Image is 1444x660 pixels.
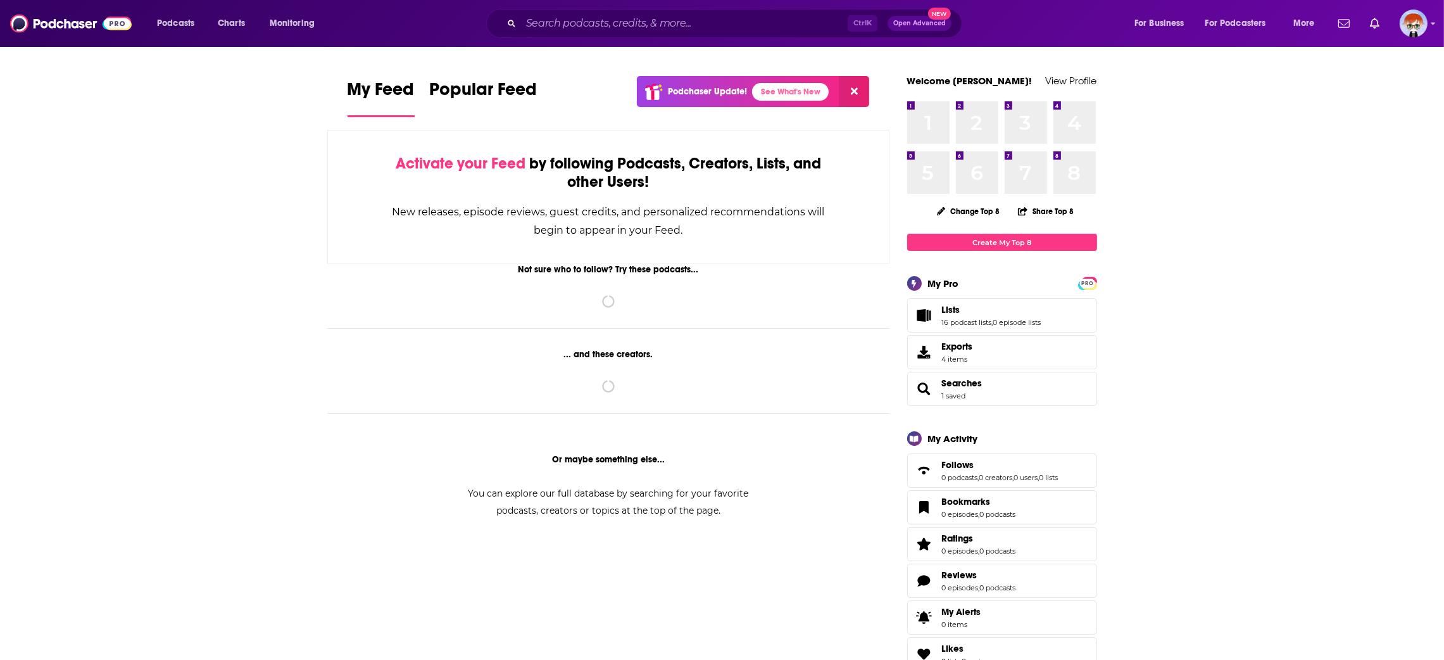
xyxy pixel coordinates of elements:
a: Reviews [912,572,937,590]
a: 0 users [1014,473,1038,482]
a: 0 episodes [942,547,979,555]
a: Charts [210,13,253,34]
div: My Activity [928,433,978,445]
span: Ratings [907,527,1097,561]
a: Likes [942,643,995,654]
a: Searches [912,380,937,398]
img: Podchaser - Follow, Share and Rate Podcasts [10,11,132,35]
span: Open Advanced [893,20,946,27]
button: open menu [261,13,331,34]
span: Charts [218,15,245,32]
span: , [1038,473,1039,482]
span: Logged in as diana.griffin [1400,10,1428,37]
a: Welcome [PERSON_NAME]! [907,75,1033,87]
a: Lists [912,307,937,324]
span: , [1013,473,1014,482]
p: Podchaser Update! [668,86,747,97]
a: Show notifications dropdown [1365,13,1384,34]
a: Bookmarks [912,498,937,516]
a: Reviews [942,569,1016,581]
span: , [978,473,979,482]
span: My Alerts [942,606,981,618]
span: Popular Feed [430,79,537,108]
button: Show profile menu [1400,10,1428,37]
span: PRO [1080,279,1095,288]
span: Follows [942,459,974,471]
div: You can explore our full database by searching for your favorite podcasts, creators or topics at ... [453,485,764,519]
button: open menu [1126,13,1200,34]
span: Lists [907,298,1097,333]
a: 0 episodes [942,510,979,519]
button: Change Top 8 [929,203,1008,219]
span: , [979,547,980,555]
span: Lists [942,304,960,315]
a: Show notifications dropdown [1333,13,1355,34]
span: , [992,318,993,327]
a: 0 podcasts [942,473,978,482]
span: Monitoring [270,15,315,32]
a: 0 creators [979,473,1013,482]
span: Exports [942,341,973,352]
span: Exports [912,343,937,361]
a: PRO [1080,278,1095,288]
a: Create My Top 8 [907,234,1097,251]
input: Search podcasts, credits, & more... [521,13,848,34]
img: User Profile [1400,10,1428,37]
span: Ratings [942,533,974,544]
span: Follows [907,454,1097,488]
div: by following Podcasts, Creators, Lists, and other Users! [391,155,826,191]
span: , [979,583,980,592]
span: For Podcasters [1205,15,1266,32]
a: See What's New [752,83,829,101]
a: 0 episodes [942,583,979,592]
div: ... and these creators. [327,349,890,360]
span: Bookmarks [907,490,1097,524]
div: My Pro [928,277,959,289]
button: open menu [1197,13,1284,34]
span: Activate your Feed [396,154,525,173]
button: open menu [1284,13,1331,34]
span: Searches [907,372,1097,406]
a: 0 episode lists [993,318,1041,327]
a: 0 podcasts [980,547,1016,555]
span: Reviews [942,569,977,581]
button: Open AdvancedNew [888,16,951,31]
div: New releases, episode reviews, guest credits, and personalized recommendations will begin to appe... [391,203,826,239]
span: Reviews [907,564,1097,598]
span: My Feed [348,79,415,108]
a: Ratings [942,533,1016,544]
a: Lists [942,304,1041,315]
span: New [928,8,951,20]
a: Bookmarks [942,496,1016,507]
span: 4 items [942,355,973,364]
div: Or maybe something else... [327,454,890,465]
button: open menu [148,13,211,34]
div: Search podcasts, credits, & more... [498,9,974,38]
span: , [979,510,980,519]
a: Follows [942,459,1058,471]
a: 0 lists [1039,473,1058,482]
a: 0 podcasts [980,510,1016,519]
span: Likes [942,643,964,654]
a: Searches [942,378,983,389]
button: Share Top 8 [1017,199,1074,224]
a: Exports [907,335,1097,369]
a: Ratings [912,535,937,553]
a: Follows [912,462,937,479]
a: 16 podcast lists [942,318,992,327]
div: Not sure who to follow? Try these podcasts... [327,264,890,275]
a: Popular Feed [430,79,537,117]
span: Ctrl K [848,15,877,32]
span: Bookmarks [942,496,991,507]
a: My Feed [348,79,415,117]
a: My Alerts [907,600,1097,635]
span: My Alerts [912,609,937,626]
a: 1 saved [942,391,966,400]
span: More [1293,15,1315,32]
span: For Business [1134,15,1184,32]
span: Podcasts [157,15,194,32]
